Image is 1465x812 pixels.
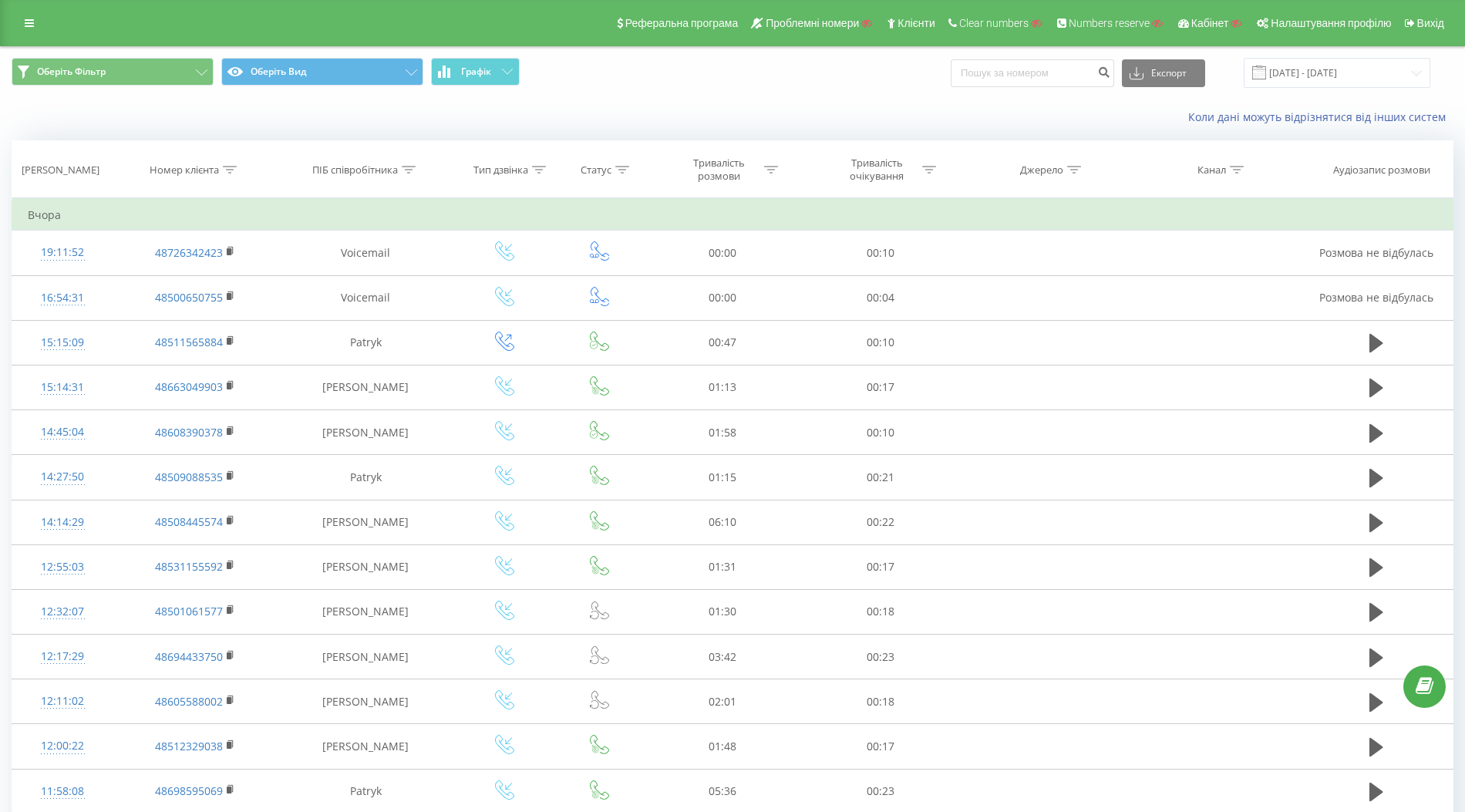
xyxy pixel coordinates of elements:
[278,275,454,320] td: Voicemail
[1333,163,1430,177] div: Аудіозапис розмови
[155,379,223,394] a: 48663049903
[12,58,214,86] button: Оберіть Фільтр
[625,17,739,29] span: Реферальна програма
[28,328,98,358] div: 15:15:09
[836,157,918,183] div: Тривалість очікування
[28,283,98,313] div: 16:54:31
[644,589,802,634] td: 01:30
[155,559,223,574] a: 48531155592
[802,410,960,455] td: 00:10
[644,724,802,769] td: 01:48
[1188,110,1453,124] a: Коли дані можуть відрізнятися вiд інших систем
[37,66,106,78] span: Оберіть Фільтр
[155,649,223,664] a: 48694433750
[802,635,960,679] td: 00:23
[802,544,960,589] td: 00:17
[644,455,802,500] td: 01:15
[28,417,98,447] div: 14:45:04
[473,163,528,177] div: Тип дзвінка
[28,686,98,716] div: 12:11:02
[155,694,223,709] a: 48605588002
[28,777,98,807] div: 11:58:08
[278,410,454,455] td: [PERSON_NAME]
[12,200,1453,231] td: Вчора
[802,365,960,409] td: 00:17
[150,163,219,177] div: Номер клієнта
[28,552,98,582] div: 12:55:03
[28,642,98,672] div: 12:17:29
[1191,17,1229,29] span: Кабінет
[644,635,802,679] td: 03:42
[898,17,935,29] span: Клієнти
[581,163,611,177] div: Статус
[155,739,223,753] a: 48512329038
[278,365,454,409] td: [PERSON_NAME]
[155,290,223,305] a: 48500650755
[1271,17,1391,29] span: Налаштування профілю
[959,17,1029,29] span: Clear numbers
[278,320,454,365] td: Patryk
[644,679,802,724] td: 02:01
[278,500,454,544] td: [PERSON_NAME]
[678,157,760,183] div: Тривалість розмови
[28,731,98,761] div: 12:00:22
[278,455,454,500] td: Patryk
[1319,245,1433,260] span: Розмова не відбулась
[644,231,802,275] td: 00:00
[951,59,1114,87] input: Пошук за номером
[312,163,398,177] div: ПІБ співробітника
[278,231,454,275] td: Voicemail
[155,470,223,484] a: 48509088535
[766,17,859,29] span: Проблемні номери
[155,783,223,798] a: 48698595069
[155,245,223,260] a: 48726342423
[1020,163,1063,177] div: Джерело
[28,238,98,268] div: 19:11:52
[155,335,223,349] a: 48511565884
[802,320,960,365] td: 00:10
[802,455,960,500] td: 00:21
[28,372,98,403] div: 15:14:31
[1197,163,1226,177] div: Канал
[644,320,802,365] td: 00:47
[802,679,960,724] td: 00:18
[802,724,960,769] td: 00:17
[278,679,454,724] td: [PERSON_NAME]
[278,589,454,634] td: [PERSON_NAME]
[802,275,960,320] td: 00:04
[644,275,802,320] td: 00:00
[644,410,802,455] td: 01:58
[431,58,520,86] button: Графік
[802,589,960,634] td: 00:18
[278,724,454,769] td: [PERSON_NAME]
[802,500,960,544] td: 00:22
[1069,17,1150,29] span: Numbers reserve
[155,425,223,440] a: 48608390378
[278,544,454,589] td: [PERSON_NAME]
[278,635,454,679] td: [PERSON_NAME]
[28,597,98,627] div: 12:32:07
[1319,290,1433,305] span: Розмова не відбулась
[802,231,960,275] td: 00:10
[1122,59,1205,87] button: Експорт
[155,604,223,618] a: 48501061577
[644,544,802,589] td: 01:31
[221,58,423,86] button: Оберіть Вид
[28,462,98,492] div: 14:27:50
[28,507,98,537] div: 14:14:29
[644,365,802,409] td: 01:13
[22,163,99,177] div: [PERSON_NAME]
[1417,17,1444,29] span: Вихід
[644,500,802,544] td: 06:10
[461,66,491,77] span: Графік
[155,514,223,529] a: 48508445574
